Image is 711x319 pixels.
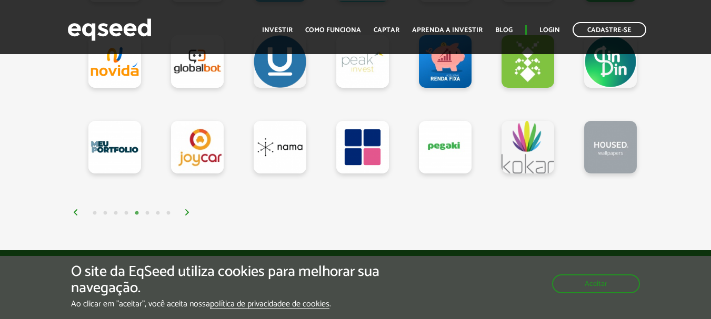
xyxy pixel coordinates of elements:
[153,208,163,219] button: 7 of 4
[88,121,141,173] a: MeuPortfolio
[573,22,646,37] a: Cadastre-se
[100,208,111,219] button: 2 of 4
[73,209,79,215] img: arrow%20left.svg
[539,27,560,34] a: Login
[210,297,286,311] span: política de privacidade
[419,35,472,88] a: App Renda Fixa
[171,35,224,88] a: Globalbot
[163,208,174,219] button: 8 of 4
[374,27,399,34] a: Captar
[111,208,121,219] button: 3 of 4
[336,35,389,88] a: Peak Invest
[89,208,100,219] button: 1 of 4
[71,264,412,296] h5: O site da EqSeed utiliza cookies para melhorar sua navegação.
[584,121,637,173] a: Housed
[67,16,152,44] img: EqSeed
[121,208,132,219] button: 4 of 4
[552,274,640,293] button: Aceitar
[210,300,329,309] a: política de privacidadee de cookies
[171,121,224,173] a: Joycar
[412,27,483,34] a: Aprenda a investir
[584,35,637,88] a: DinDin
[495,27,513,34] a: Blog
[419,121,472,173] a: Pegaki
[184,209,191,215] img: arrow%20right.svg
[502,121,554,173] a: Kokar
[502,35,554,88] a: GreenAnt
[336,121,389,173] a: Mutual
[132,208,142,219] button: 5 of 4
[262,27,293,34] a: Investir
[71,299,412,309] p: Ao clicar em "aceitar", você aceita nossa .
[254,35,306,88] a: Ulend
[88,35,141,88] a: Novidá
[305,27,361,34] a: Como funciona
[254,121,306,173] a: Nama
[142,208,153,219] button: 6 of 4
